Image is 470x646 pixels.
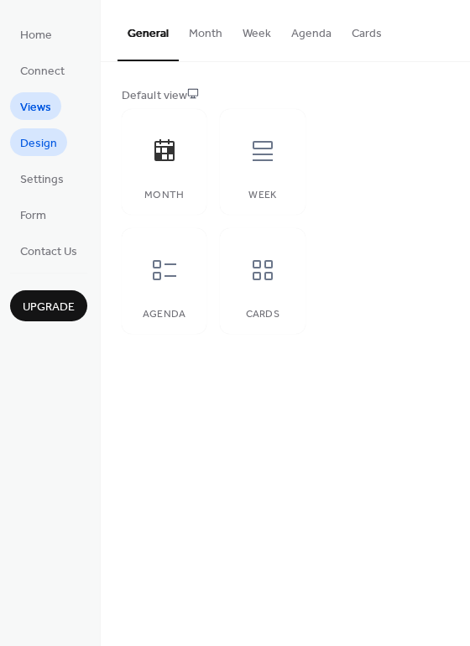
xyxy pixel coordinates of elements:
div: Cards [237,309,288,320]
span: Home [20,27,52,44]
div: Agenda [138,309,190,320]
a: Form [10,201,56,228]
div: Month [138,190,190,201]
a: Contact Us [10,237,87,264]
span: Contact Us [20,243,77,261]
span: Form [20,207,46,225]
span: Views [20,99,51,117]
span: Connect [20,63,65,81]
span: Upgrade [23,299,75,316]
a: Views [10,92,61,120]
span: Settings [20,171,64,189]
a: Design [10,128,67,156]
button: Upgrade [10,290,87,321]
a: Connect [10,56,75,84]
div: Week [237,190,288,201]
span: Design [20,135,57,153]
a: Settings [10,164,74,192]
a: Home [10,20,62,48]
div: Default view [122,87,446,105]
